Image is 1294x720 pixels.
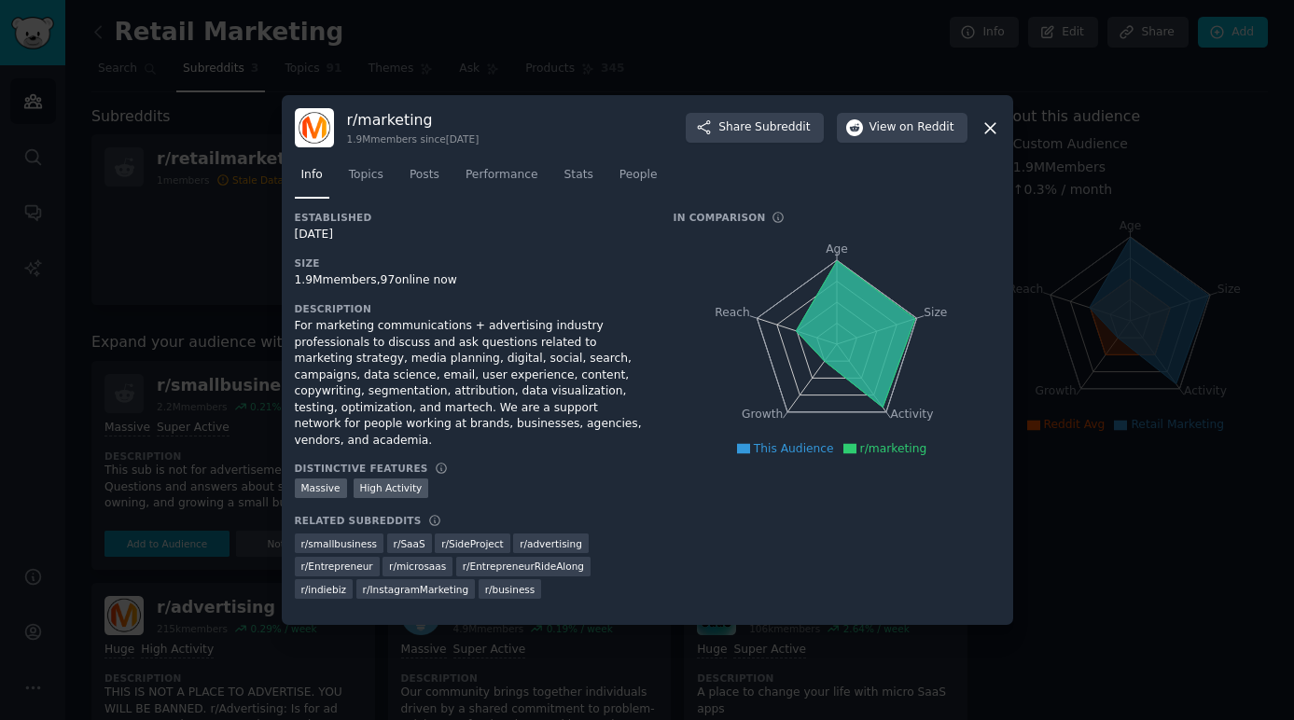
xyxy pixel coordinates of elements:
a: People [613,160,664,199]
a: Topics [342,160,390,199]
tspan: Age [826,242,848,256]
span: r/ InstagramMarketing [363,583,469,596]
button: Viewon Reddit [837,113,967,143]
span: r/ SaaS [394,537,425,550]
span: This Audience [754,442,834,455]
span: r/ advertising [520,537,582,550]
span: View [870,119,954,136]
span: Info [301,167,323,184]
div: 1.9M members, 97 online now [295,272,647,289]
span: r/ SideProject [441,537,504,550]
h3: Description [295,302,647,315]
span: r/ business [485,583,536,596]
span: Topics [349,167,383,184]
span: r/ smallbusiness [301,537,378,550]
div: For marketing communications + advertising industry professionals to discuss and ask questions re... [295,318,647,449]
a: Performance [459,160,545,199]
a: Stats [558,160,600,199]
tspan: Reach [715,306,750,319]
h3: In Comparison [674,211,766,224]
h3: Established [295,211,647,224]
h3: Distinctive Features [295,462,428,475]
span: r/ microsaas [389,560,446,573]
h3: Related Subreddits [295,514,422,527]
span: r/ EntrepreneurRideAlong [463,560,584,573]
img: marketing [295,108,334,147]
span: r/ Entrepreneur [301,560,373,573]
tspan: Size [924,306,947,319]
tspan: Growth [742,408,783,421]
div: [DATE] [295,227,647,243]
a: Posts [403,160,446,199]
span: Stats [564,167,593,184]
button: ShareSubreddit [686,113,823,143]
h3: Size [295,256,647,270]
span: Posts [410,167,439,184]
h3: r/ marketing [347,110,480,130]
span: Subreddit [755,119,810,136]
div: 1.9M members since [DATE] [347,132,480,145]
div: High Activity [354,478,429,498]
span: on Reddit [899,119,953,136]
span: r/ indiebiz [301,583,347,596]
a: Info [295,160,329,199]
span: r/marketing [860,442,927,455]
tspan: Activity [890,408,933,421]
span: Performance [466,167,538,184]
div: Massive [295,478,347,498]
span: People [619,167,658,184]
span: Share [718,119,810,136]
